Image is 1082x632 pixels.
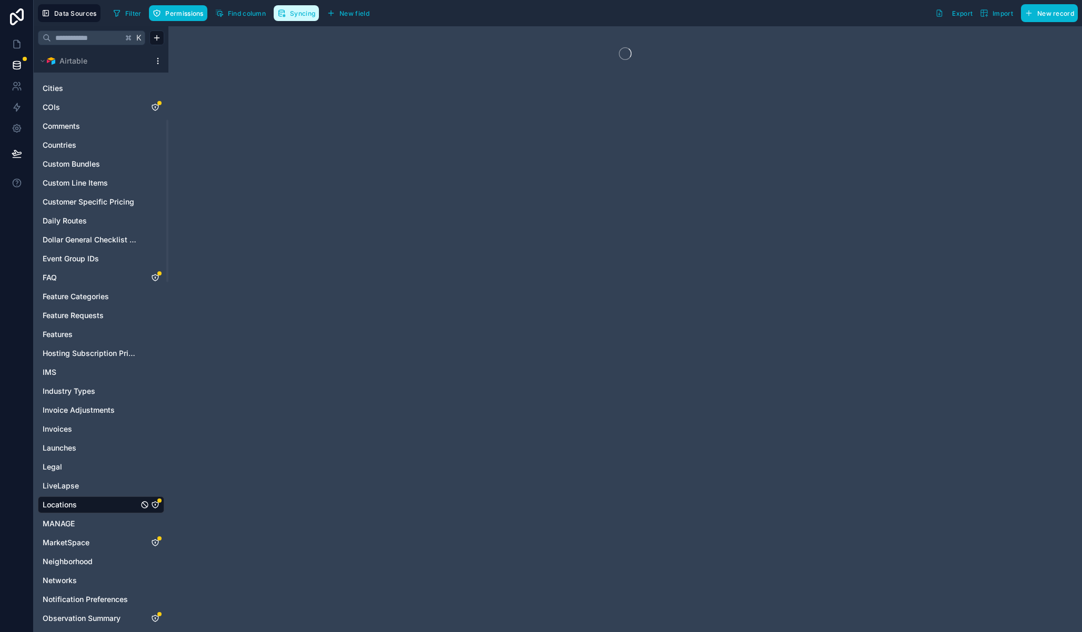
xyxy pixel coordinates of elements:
[38,80,164,97] div: Cities
[952,9,973,17] span: Export
[38,156,164,172] div: Custom Bundles
[43,329,73,340] span: Features
[43,594,138,605] a: Notification Preferences
[165,9,203,17] span: Permissions
[43,481,138,491] a: LiveLapse
[43,462,138,472] a: Legal
[43,102,138,113] a: COIs
[43,367,56,378] span: IMS
[43,537,89,548] span: MarketSpace
[38,307,164,324] div: Feature Requests
[43,462,62,472] span: Legal
[43,518,138,529] a: MANAGE
[43,405,115,415] span: Invoice Adjustments
[125,9,142,17] span: Filter
[212,5,269,21] button: Find column
[38,383,164,400] div: Industry Types
[43,83,138,94] a: Cities
[43,518,75,529] span: MANAGE
[43,443,76,453] span: Launches
[38,515,164,532] div: MANAGE
[290,9,315,17] span: Syncing
[43,102,60,113] span: COIs
[43,178,108,188] span: Custom Line Items
[43,537,138,548] a: MarketSpace
[38,572,164,589] div: Networks
[43,348,138,359] a: Hosting Subscription Prices
[38,250,164,267] div: Event Group IDs
[43,216,138,226] a: Daily Routes
[38,118,164,135] div: Comments
[38,477,164,494] div: LiveLapse
[43,197,134,207] span: Customer Specific Pricing
[38,54,149,68] button: Airtable LogoAirtable
[43,613,138,624] a: Observation Summary
[43,159,138,169] a: Custom Bundles
[38,269,164,286] div: FAQ
[43,291,109,302] span: Feature Categories
[976,4,1017,22] button: Import
[38,326,164,343] div: Features
[38,591,164,608] div: Notification Preferences
[38,231,164,248] div: Dollar General Checklist Survey
[43,159,100,169] span: Custom Bundles
[38,610,164,627] div: Observation Summary
[274,5,323,21] a: Syncing
[43,386,138,396] a: Industry Types
[38,193,164,210] div: Customer Specific Pricing
[38,4,101,22] button: Data Sources
[38,496,164,513] div: Locations
[43,329,138,340] a: Features
[109,5,145,21] button: Filter
[43,178,138,188] a: Custom Line Items
[43,500,77,510] span: Locations
[38,175,164,191] div: Custom Line Items
[54,9,97,17] span: Data Sources
[43,500,138,510] a: Locations
[59,56,87,66] span: Airtable
[38,288,164,305] div: Feature Categories
[993,9,1013,17] span: Import
[43,613,121,624] span: Observation Summary
[43,367,138,378] a: IMS
[43,556,93,567] span: Neighborhood
[931,4,976,22] button: Export
[43,121,80,131] span: Comments
[38,345,164,362] div: Hosting Subscription Prices
[43,272,138,283] a: FAQ
[323,5,373,21] button: New field
[43,405,138,415] a: Invoice Adjustments
[1017,4,1078,22] a: New record
[38,402,164,419] div: Invoice Adjustments
[43,481,79,491] span: LiveLapse
[1021,4,1078,22] button: New record
[43,121,138,131] a: Comments
[1037,9,1074,17] span: New record
[43,556,138,567] a: Neighborhood
[149,5,211,21] a: Permissions
[43,575,77,586] span: Networks
[43,216,87,226] span: Daily Routes
[38,458,164,475] div: Legal
[43,197,138,207] a: Customer Specific Pricing
[43,443,138,453] a: Launches
[43,140,76,150] span: Countries
[43,575,138,586] a: Networks
[38,553,164,570] div: Neighborhood
[135,34,143,42] span: K
[43,235,138,245] a: Dollar General Checklist Survey
[149,5,207,21] button: Permissions
[274,5,319,21] button: Syncing
[38,534,164,551] div: MarketSpace
[43,291,138,302] a: Feature Categories
[43,594,128,605] span: Notification Preferences
[38,421,164,437] div: Invoices
[38,212,164,229] div: Daily Routes
[43,83,63,94] span: Cities
[43,424,72,434] span: Invoices
[43,310,104,321] span: Feature Requests
[339,9,369,17] span: New field
[38,99,164,116] div: COIs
